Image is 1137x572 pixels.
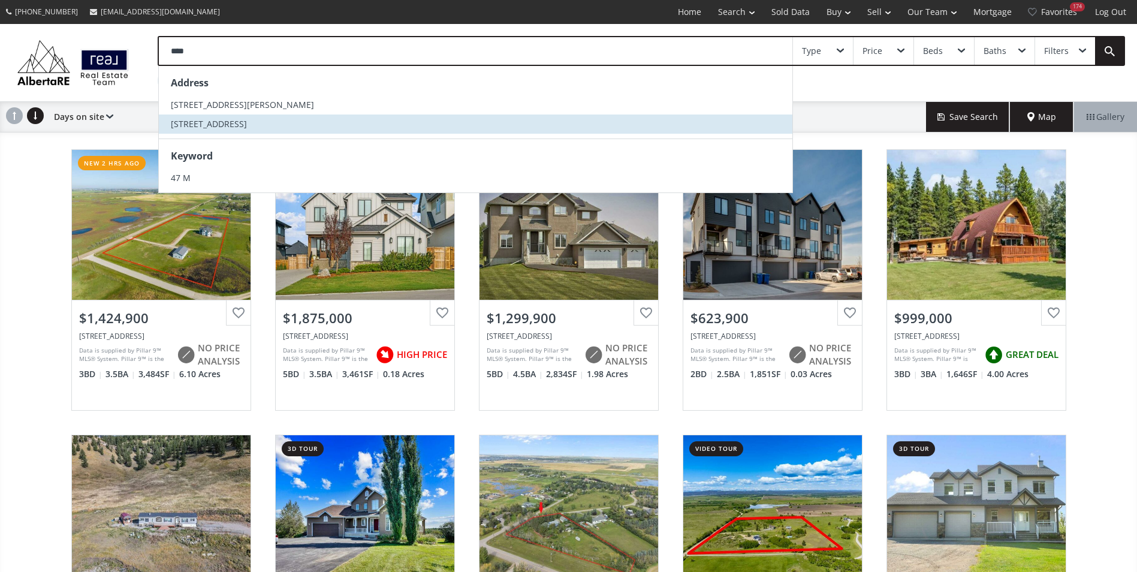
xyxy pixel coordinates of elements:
[79,346,171,364] div: Data is supplied by Pillar 9™ MLS® System. Pillar 9™ is the owner of the copyright in its MLS® Sy...
[383,368,424,380] span: 0.18 Acres
[48,102,113,132] div: Days on site
[12,37,134,88] img: Logo
[671,137,874,423] a: $623,900[STREET_ADDRESS]Data is supplied by Pillar 9™ MLS® System. Pillar 9™ is the owner of the ...
[79,331,243,341] div: 235048 Range Road 281, Rural Rocky View County, AB T1X 2C5
[1087,111,1124,123] span: Gallery
[921,368,943,380] span: 3 BA
[171,118,247,130] span: [STREET_ADDRESS]
[171,76,209,89] strong: Address
[894,346,979,364] div: Data is supplied by Pillar 9™ MLS® System. Pillar 9™ is the owner of the copyright in its MLS® Sy...
[894,331,1058,341] div: 52 Hawk Eye Road, Rural Rocky View County, AB T0L 0K0
[263,137,467,423] a: new 4 hrs ago$1,875,000[STREET_ADDRESS]Data is supplied by Pillar 9™ MLS® System. Pillar 9™ is th...
[581,343,605,367] img: rating icon
[690,309,855,327] div: $623,900
[487,346,578,364] div: Data is supplied by Pillar 9™ MLS® System. Pillar 9™ is the owner of the copyright in its MLS® Sy...
[309,368,339,380] span: 3.5 BA
[862,47,882,55] div: Price
[1006,348,1058,361] span: GREAT DEAL
[373,343,397,367] img: rating icon
[283,346,370,364] div: Data is supplied by Pillar 9™ MLS® System. Pillar 9™ is the owner of the copyright in its MLS® Sy...
[487,368,510,380] span: 5 BD
[546,368,584,380] span: 2,834 SF
[785,343,809,367] img: rating icon
[690,368,714,380] span: 2 BD
[59,137,263,423] a: new 2 hrs ago$1,424,900[STREET_ADDRESS]Data is supplied by Pillar 9™ MLS® System. Pillar 9™ is th...
[84,1,226,23] a: [EMAIL_ADDRESS][DOMAIN_NAME]
[138,368,176,380] span: 3,484 SF
[171,149,213,162] strong: Keyword
[923,47,943,55] div: Beds
[283,331,447,341] div: 12 Junegrass Terrace, Rural Rocky View County, AB T3Z 0G1
[802,47,821,55] div: Type
[987,368,1029,380] span: 4.00 Acres
[79,309,243,327] div: $1,424,900
[982,343,1006,367] img: rating icon
[174,343,198,367] img: rating icon
[750,368,788,380] span: 1,851 SF
[397,348,447,361] span: HIGH PRICE
[467,137,671,423] a: new 4 hrs ago$1,299,900[STREET_ADDRESS]Data is supplied by Pillar 9™ MLS® System. Pillar 9™ is th...
[487,309,651,327] div: $1,299,900
[171,172,191,183] span: 47 M
[1027,111,1056,123] span: Map
[171,99,314,110] span: [STREET_ADDRESS][PERSON_NAME]
[105,368,135,380] span: 3.5 BA
[1044,47,1069,55] div: Filters
[605,342,651,368] span: NO PRICE ANALYSIS
[1073,102,1137,132] div: Gallery
[283,309,447,327] div: $1,875,000
[894,309,1058,327] div: $999,000
[587,368,628,380] span: 1.98 Acres
[717,368,747,380] span: 2.5 BA
[1010,102,1073,132] div: Map
[513,368,543,380] span: 4.5 BA
[158,72,332,89] div: [GEOGRAPHIC_DATA], [GEOGRAPHIC_DATA]
[894,368,918,380] span: 3 BD
[283,368,306,380] span: 5 BD
[15,7,78,17] span: [PHONE_NUMBER]
[79,368,102,380] span: 3 BD
[1070,2,1085,11] div: 174
[342,368,380,380] span: 3,461 SF
[791,368,832,380] span: 0.03 Acres
[809,342,855,368] span: NO PRICE ANALYSIS
[690,346,782,364] div: Data is supplied by Pillar 9™ MLS® System. Pillar 9™ is the owner of the copyright in its MLS® Sy...
[946,368,984,380] span: 1,646 SF
[179,368,221,380] span: 6.10 Acres
[690,331,855,341] div: 107 Sweet Clover Link, Rural Rocky View County, AB T3Z 0G9
[984,47,1006,55] div: Baths
[198,342,243,368] span: NO PRICE ANALYSIS
[101,7,220,17] span: [EMAIL_ADDRESS][DOMAIN_NAME]
[926,102,1010,132] button: Save Search
[874,137,1078,423] a: $999,000[STREET_ADDRESS]Data is supplied by Pillar 9™ MLS® System. Pillar 9™ is the owner of the ...
[487,331,651,341] div: 8 Crocus Ridge Point, Rural Rocky View County, AB T3Z 1G4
